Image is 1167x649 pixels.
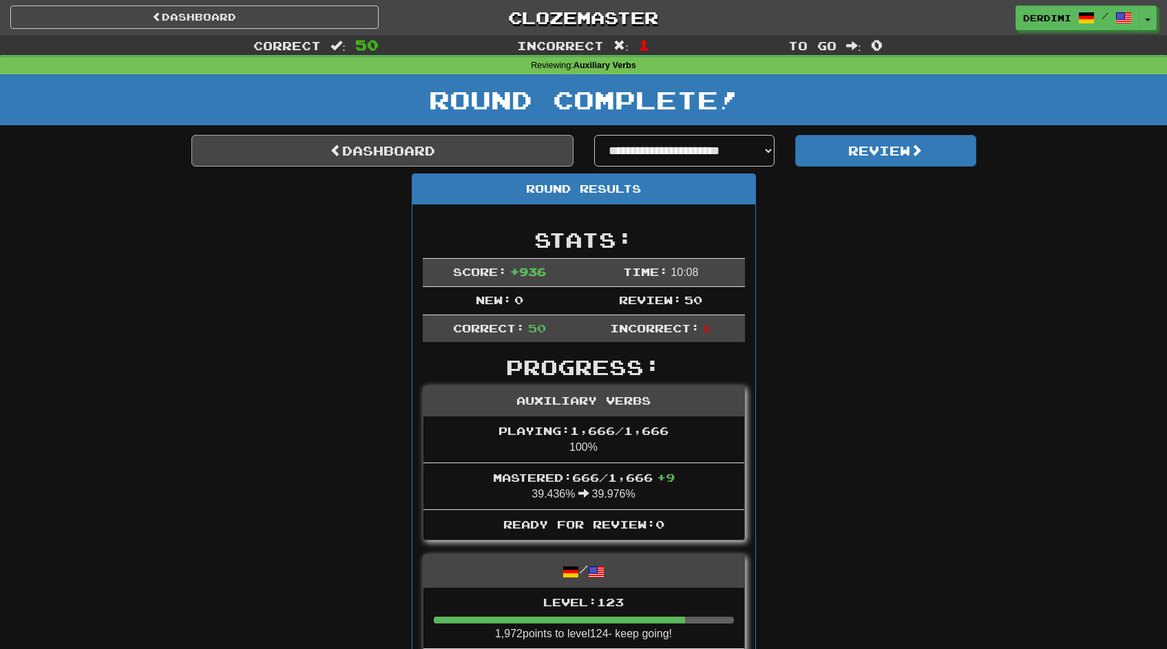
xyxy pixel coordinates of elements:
span: 10 : 0 8 [671,266,698,278]
span: Correct: [453,321,525,334]
span: : [330,40,346,52]
li: 39.436% 39.976% [423,462,744,510]
span: Ready for Review: 0 [503,518,664,531]
span: / [1102,11,1108,21]
div: Auxiliary Verbs [423,386,744,416]
span: To go [788,39,837,52]
span: 1 [702,321,711,334]
strong: Auxiliary Verbs [574,61,636,70]
div: Round Results [412,174,755,204]
span: Correct [253,39,321,52]
span: 1 [638,36,650,53]
span: Level: 123 [543,595,624,608]
span: 50 [528,321,546,334]
button: Review [795,135,976,167]
li: 100% [423,416,744,463]
a: Dashboard [191,135,574,167]
h1: Round Complete! [5,86,1162,114]
a: derdimi / [1016,6,1139,30]
span: 50 [355,36,379,53]
span: Mastered: 666 / 1,666 [493,471,675,484]
span: + 936 [510,265,546,278]
div: / [423,555,744,587]
h2: Progress: [423,356,745,379]
span: : [613,40,629,52]
span: derdimi [1023,12,1071,24]
span: : [846,40,861,52]
span: Playing: 1,666 / 1,666 [498,424,669,437]
span: Score: [453,265,507,278]
h2: Stats: [423,228,745,251]
span: Review: [619,293,682,306]
span: + 9 [657,471,675,484]
span: Incorrect [517,39,604,52]
span: Time: [623,265,668,278]
a: Clozemaster [399,6,768,30]
a: Dashboard [10,6,379,29]
span: Incorrect: [610,321,700,334]
span: 0 [871,36,883,53]
span: 0 [514,293,523,306]
span: New: [476,293,512,306]
span: 50 [684,293,702,306]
